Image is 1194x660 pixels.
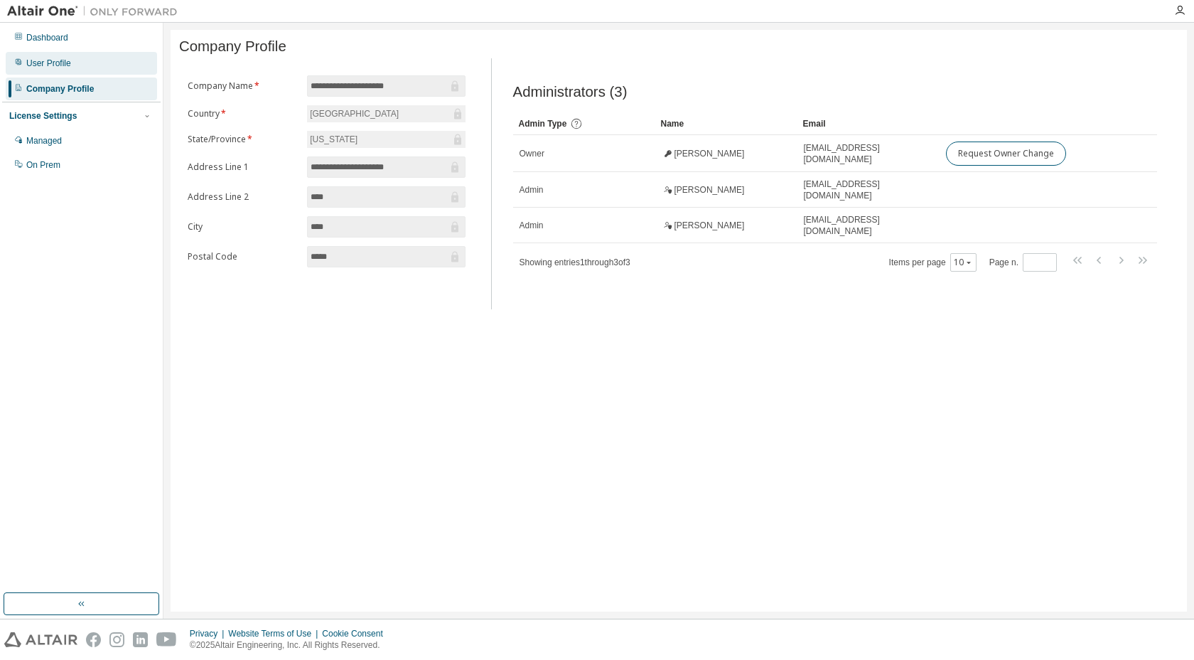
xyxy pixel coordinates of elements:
span: Company Profile [179,38,286,55]
div: [US_STATE] [307,131,465,148]
span: Showing entries 1 through 3 of 3 [520,257,630,267]
span: Admin [520,184,544,196]
label: Address Line 1 [188,161,298,173]
div: [GEOGRAPHIC_DATA] [308,106,401,122]
img: instagram.svg [109,632,124,647]
div: User Profile [26,58,71,69]
div: [US_STATE] [308,132,360,147]
img: youtube.svg [156,632,177,647]
p: © 2025 Altair Engineering, Inc. All Rights Reserved. [190,639,392,651]
img: Altair One [7,4,185,18]
div: On Prem [26,159,60,171]
span: Administrators (3) [513,84,628,100]
div: Email [803,112,934,135]
div: Cookie Consent [322,628,391,639]
span: [PERSON_NAME] [674,148,745,159]
button: Request Owner Change [946,142,1066,166]
div: Company Profile [26,83,94,95]
label: City [188,221,298,233]
span: [PERSON_NAME] [674,220,745,231]
label: State/Province [188,134,298,145]
span: Owner [520,148,544,159]
span: [EMAIL_ADDRESS][DOMAIN_NAME] [804,214,933,237]
div: Managed [26,135,62,147]
div: License Settings [9,110,77,122]
div: Dashboard [26,32,68,43]
img: altair_logo.svg [4,632,77,647]
div: Name [661,112,792,135]
span: Admin Type [519,119,567,129]
label: Country [188,108,298,119]
span: Items per page [889,253,977,272]
span: [EMAIL_ADDRESS][DOMAIN_NAME] [804,179,933,201]
button: 10 [954,257,973,268]
span: Page n. [989,253,1057,272]
label: Address Line 2 [188,191,298,203]
img: facebook.svg [86,632,101,647]
span: [EMAIL_ADDRESS][DOMAIN_NAME] [804,142,933,165]
span: [PERSON_NAME] [674,184,745,196]
label: Postal Code [188,251,298,262]
div: Privacy [190,628,228,639]
img: linkedin.svg [133,632,148,647]
div: [GEOGRAPHIC_DATA] [307,105,465,122]
span: Admin [520,220,544,231]
div: Website Terms of Use [228,628,322,639]
label: Company Name [188,80,298,92]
